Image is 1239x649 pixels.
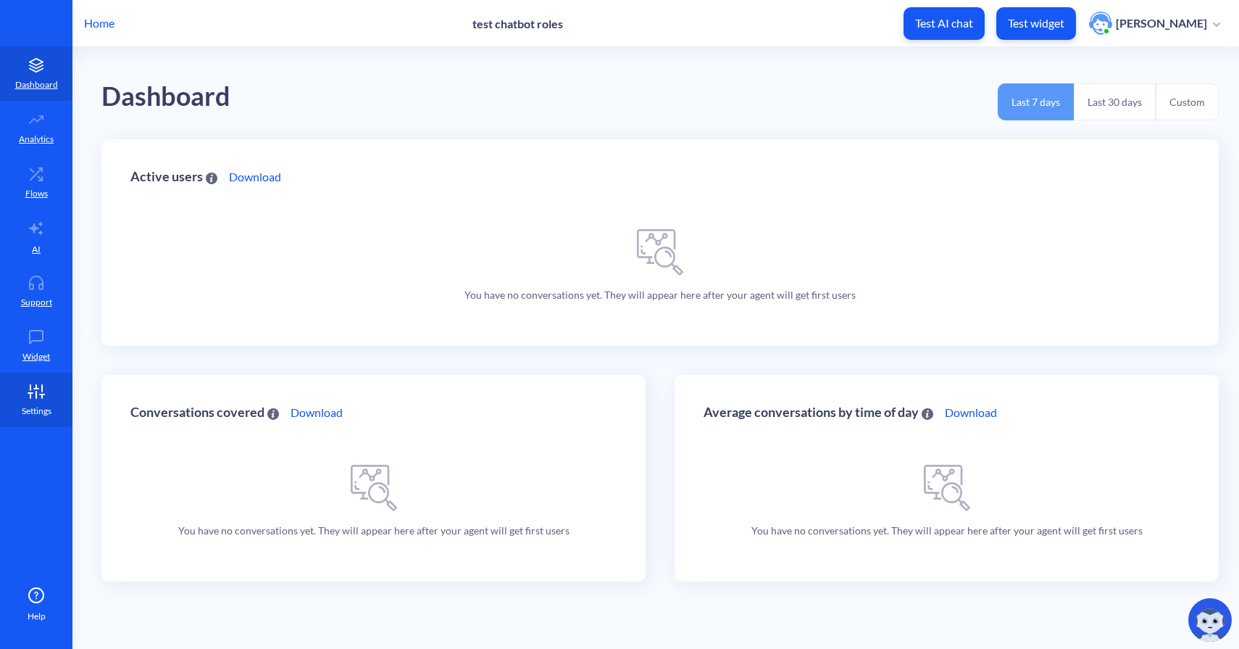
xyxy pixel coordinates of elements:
[464,287,856,302] p: You have no conversations yet. They will appear here after your agent will get first users
[472,17,563,30] p: test chatbot roles
[32,243,41,256] p: AI
[996,7,1076,40] button: Test widget
[1074,83,1156,120] button: Last 30 days
[704,405,933,419] div: Average conversations by time of day
[751,523,1143,538] p: You have no conversations yet. They will appear here after your agent will get first users
[229,168,281,186] a: Download
[84,15,114,32] p: Home
[1188,598,1232,642] img: copilot-icon.svg
[101,76,230,117] div: Dashboard
[1008,16,1064,30] p: Test widget
[22,350,50,363] p: Widget
[998,83,1074,120] button: Last 7 days
[1156,83,1219,120] button: Custom
[22,405,51,418] p: Settings
[1116,15,1207,31] p: [PERSON_NAME]
[1089,12,1112,35] img: user photo
[1082,10,1227,36] button: user photo[PERSON_NAME]
[291,404,343,421] a: Download
[19,133,54,146] p: Analytics
[904,7,985,40] button: Test AI chat
[15,78,58,91] p: Dashboard
[28,610,46,623] span: Help
[130,170,217,183] div: Active users
[178,523,570,538] p: You have no conversations yet. They will appear here after your agent will get first users
[21,296,52,309] p: Support
[915,16,973,30] p: Test AI chat
[945,404,997,421] a: Download
[25,187,48,200] p: Flows
[130,405,279,419] div: Conversations covered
